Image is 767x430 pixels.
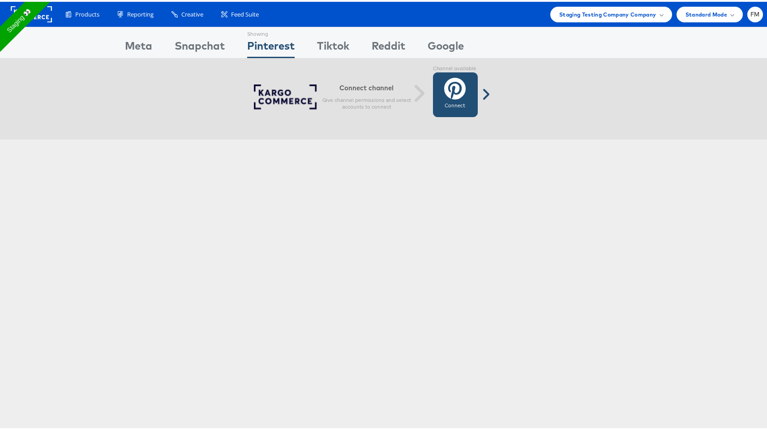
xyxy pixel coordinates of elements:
[686,8,727,17] span: Standard Mode
[125,36,152,56] div: Meta
[433,63,478,71] label: Channel available
[75,8,99,17] span: Products
[433,71,478,115] a: Connect
[372,36,405,56] div: Reddit
[322,95,411,109] p: Give channel permissions and select accounts to connect
[247,36,295,56] div: Pinterest
[231,8,259,17] span: Feed Suite
[322,82,411,90] h6: Connect channel
[428,36,464,56] div: Google
[445,101,466,108] label: Connect
[559,8,656,17] span: Staging Testing Company Company
[127,8,154,17] span: Reporting
[750,10,760,16] span: FM
[247,25,295,36] div: Showing
[317,36,349,56] div: Tiktok
[175,36,225,56] div: Snapchat
[181,8,203,17] span: Creative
